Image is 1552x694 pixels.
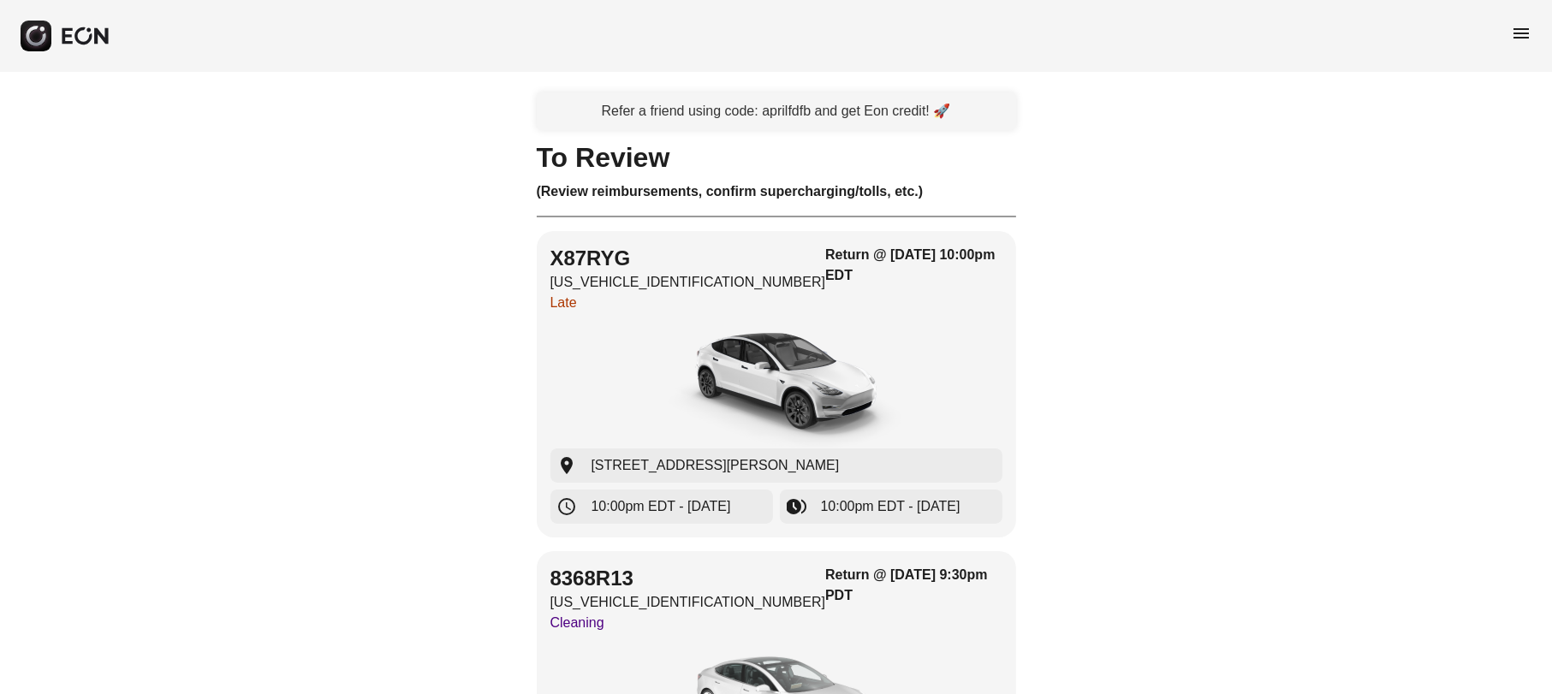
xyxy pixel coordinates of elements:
span: menu [1511,23,1531,44]
p: [US_VEHICLE_IDENTIFICATION_NUMBER] [550,272,826,293]
span: 10:00pm EDT - [DATE] [821,496,960,517]
img: car [648,320,905,448]
h2: X87RYG [550,245,826,272]
p: Cleaning [550,613,826,633]
span: schedule [557,496,578,517]
span: browse_gallery [787,496,807,517]
span: [STREET_ADDRESS][PERSON_NAME] [592,455,840,476]
a: Refer a friend using code: aprilfdfb and get Eon credit! 🚀 [537,92,1016,130]
h3: (Review reimbursements, confirm supercharging/tolls, etc.) [537,181,1016,202]
h2: 8368R13 [550,565,826,592]
h3: Return @ [DATE] 10:00pm EDT [825,245,1002,286]
span: location_on [557,455,578,476]
span: 10:00pm EDT - [DATE] [592,496,731,517]
h3: Return @ [DATE] 9:30pm PDT [825,565,1002,606]
button: X87RYG[US_VEHICLE_IDENTIFICATION_NUMBER]LateReturn @ [DATE] 10:00pm EDTcar[STREET_ADDRESS][PERSON... [537,231,1016,537]
p: Late [550,293,826,313]
p: [US_VEHICLE_IDENTIFICATION_NUMBER] [550,592,826,613]
h1: To Review [537,147,1016,168]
